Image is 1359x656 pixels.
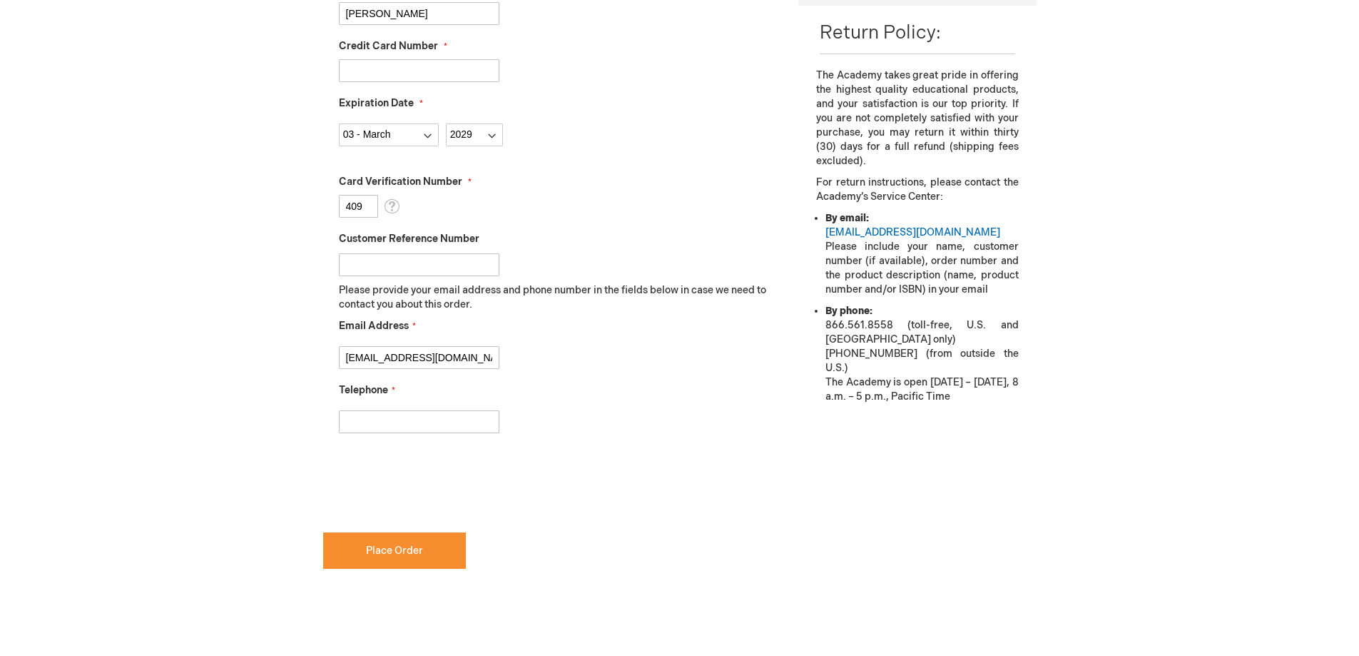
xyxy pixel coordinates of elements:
strong: By email: [825,212,869,224]
input: Credit Card Number [339,59,499,82]
span: Credit Card Number [339,40,438,52]
input: Card Verification Number [339,195,378,218]
li: 866.561.8558 (toll-free, U.S. and [GEOGRAPHIC_DATA] only) [PHONE_NUMBER] (from outside the U.S.) ... [825,304,1018,404]
li: Please include your name, customer number (if available), order number and the product descriptio... [825,211,1018,297]
span: Telephone [339,384,388,396]
span: Customer Reference Number [339,233,479,245]
p: The Academy takes great pride in offering the highest quality educational products, and your sati... [816,69,1018,168]
span: Email Address [339,320,409,332]
a: [EMAIL_ADDRESS][DOMAIN_NAME] [825,226,1000,238]
span: Card Verification Number [339,176,462,188]
p: For return instructions, please contact the Academy’s Service Center: [816,176,1018,204]
button: Place Order [323,533,466,569]
span: Place Order [366,545,423,557]
p: Please provide your email address and phone number in the fields below in case we need to contact... [339,283,778,312]
span: Expiration Date [339,97,414,109]
strong: By phone: [825,305,872,317]
iframe: reCAPTCHA [323,456,540,512]
span: Return Policy: [820,22,941,44]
